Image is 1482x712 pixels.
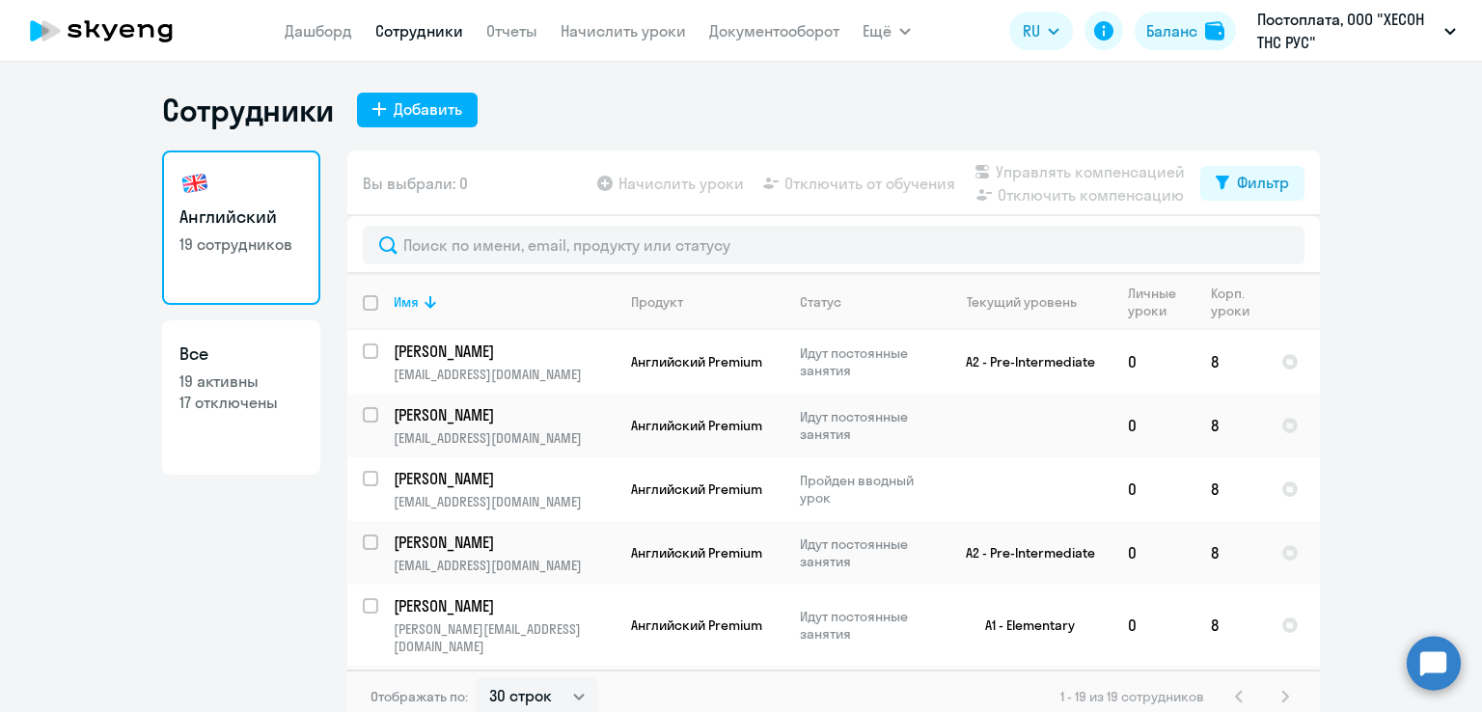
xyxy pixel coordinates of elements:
[800,535,932,570] p: Идут постоянные занятия
[394,293,419,311] div: Имя
[394,532,612,553] p: [PERSON_NAME]
[631,353,762,370] span: Английский Premium
[933,585,1112,666] td: A1 - Elementary
[1112,330,1195,394] td: 0
[1237,171,1289,194] div: Фильтр
[162,151,320,305] a: Английский19 сотрудников
[394,293,615,311] div: Имя
[394,341,615,362] a: [PERSON_NAME]
[631,417,762,434] span: Английский Premium
[179,205,303,230] h3: Английский
[1112,457,1195,521] td: 0
[800,293,841,311] div: Статус
[162,320,320,475] a: Все19 активны17 отключены
[1211,285,1265,319] div: Корп. уроки
[631,544,762,561] span: Английский Premium
[1112,521,1195,585] td: 0
[631,293,683,311] div: Продукт
[800,608,932,643] p: Идут постоянные занятия
[1128,285,1194,319] div: Личные уроки
[1009,12,1073,50] button: RU
[709,21,839,41] a: Документооборот
[1195,330,1266,394] td: 8
[561,21,686,41] a: Начислить уроки
[179,233,303,255] p: 19 сотрудников
[948,293,1111,311] div: Текущий уровень
[1211,285,1252,319] div: Корп. уроки
[363,172,468,195] span: Вы выбрали: 0
[1248,8,1466,54] button: Постоплата, ООО "ХЕСОН ТНС РУС"
[285,21,352,41] a: Дашборд
[1195,585,1266,666] td: 8
[1146,19,1197,42] div: Баланс
[179,370,303,392] p: 19 активны
[1257,8,1437,54] p: Постоплата, ООО "ХЕСОН ТНС РУС"
[863,19,892,42] span: Ещё
[179,392,303,413] p: 17 отключены
[1195,394,1266,457] td: 8
[363,226,1304,264] input: Поиск по имени, email, продукту или статусу
[800,293,932,311] div: Статус
[394,532,615,553] a: [PERSON_NAME]
[1195,457,1266,521] td: 8
[394,366,615,383] p: [EMAIL_ADDRESS][DOMAIN_NAME]
[1023,19,1040,42] span: RU
[800,408,932,443] p: Идут постоянные занятия
[357,93,478,127] button: Добавить
[1128,285,1182,319] div: Личные уроки
[631,616,762,634] span: Английский Premium
[631,480,762,498] span: Английский Premium
[394,404,615,425] a: [PERSON_NAME]
[394,97,462,121] div: Добавить
[1195,521,1266,585] td: 8
[394,429,615,447] p: [EMAIL_ADDRESS][DOMAIN_NAME]
[375,21,463,41] a: Сотрудники
[933,330,1112,394] td: A2 - Pre-Intermediate
[394,493,615,510] p: [EMAIL_ADDRESS][DOMAIN_NAME]
[631,293,783,311] div: Продукт
[394,557,615,574] p: [EMAIL_ADDRESS][DOMAIN_NAME]
[1205,21,1224,41] img: balance
[863,12,911,50] button: Ещё
[394,341,612,362] p: [PERSON_NAME]
[162,91,334,129] h1: Сотрудники
[1112,585,1195,666] td: 0
[1135,12,1236,50] button: Балансbalance
[967,293,1077,311] div: Текущий уровень
[800,344,932,379] p: Идут постоянные занятия
[394,595,615,616] a: [PERSON_NAME]
[179,342,303,367] h3: Все
[933,521,1112,585] td: A2 - Pre-Intermediate
[370,688,468,705] span: Отображать по:
[486,21,537,41] a: Отчеты
[179,168,210,199] img: english
[1200,166,1304,201] button: Фильтр
[1112,394,1195,457] td: 0
[394,468,615,489] a: [PERSON_NAME]
[394,595,612,616] p: [PERSON_NAME]
[394,404,612,425] p: [PERSON_NAME]
[394,468,612,489] p: [PERSON_NAME]
[394,620,615,655] p: [PERSON_NAME][EMAIL_ADDRESS][DOMAIN_NAME]
[1060,688,1204,705] span: 1 - 19 из 19 сотрудников
[800,472,932,507] p: Пройден вводный урок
